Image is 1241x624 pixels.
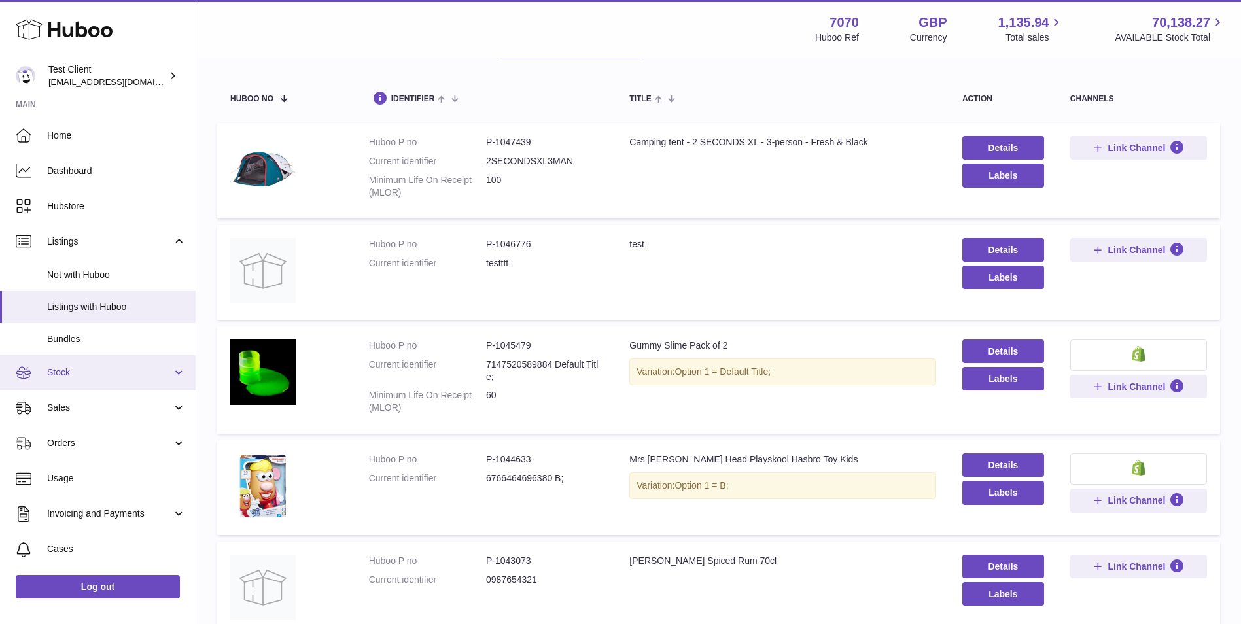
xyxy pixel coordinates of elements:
[998,14,1064,44] a: 1,135.94 Total sales
[486,155,603,167] dd: 2SECONDSXL3MAN
[962,164,1044,187] button: Labels
[1005,31,1064,44] span: Total sales
[16,66,35,86] img: internalAdmin-7070@internal.huboo.com
[369,358,486,383] dt: Current identifier
[1108,142,1165,154] span: Link Channel
[230,136,296,201] img: Camping tent - 2 SECONDS XL - 3-person - Fresh & Black
[47,437,172,449] span: Orders
[962,339,1044,363] a: Details
[1070,555,1207,578] button: Link Channel
[1152,14,1210,31] span: 70,138.27
[629,472,936,499] div: Variation:
[910,31,947,44] div: Currency
[1070,95,1207,103] div: channels
[629,358,936,385] div: Variation:
[47,543,186,555] span: Cases
[369,257,486,269] dt: Current identifier
[1108,244,1165,256] span: Link Channel
[998,14,1049,31] span: 1,135.94
[962,453,1044,477] a: Details
[1070,375,1207,398] button: Link Channel
[369,472,486,485] dt: Current identifier
[815,31,859,44] div: Huboo Ref
[47,165,186,177] span: Dashboard
[391,95,435,103] span: identifier
[962,136,1044,160] a: Details
[369,574,486,586] dt: Current identifier
[674,480,728,491] span: Option 1 = B;
[369,389,486,414] dt: Minimum Life On Receipt (MLOR)
[1070,136,1207,160] button: Link Channel
[962,95,1044,103] div: action
[230,339,296,405] img: Gummy Slime Pack of 2
[47,366,172,379] span: Stock
[1115,14,1225,44] a: 70,138.27 AVAILABLE Stock Total
[47,235,172,248] span: Listings
[962,555,1044,578] a: Details
[230,238,296,303] img: test
[486,358,603,383] dd: 7147520589884 Default Title;
[1115,31,1225,44] span: AVAILABLE Stock Total
[962,238,1044,262] a: Details
[629,136,936,148] div: Camping tent - 2 SECONDS XL - 3-person - Fresh & Black
[486,574,603,586] dd: 0987654321
[486,174,603,199] dd: 100
[230,555,296,620] img: Barti Spiced Rum 70cl
[629,95,651,103] span: title
[1108,381,1165,392] span: Link Channel
[962,481,1044,504] button: Labels
[47,472,186,485] span: Usage
[47,269,186,281] span: Not with Huboo
[1132,460,1145,476] img: shopify-small.png
[962,367,1044,390] button: Labels
[48,77,192,87] span: [EMAIL_ADDRESS][DOMAIN_NAME]
[1070,489,1207,512] button: Link Channel
[1070,238,1207,262] button: Link Channel
[629,555,936,567] div: [PERSON_NAME] Spiced Rum 70cl
[47,508,172,520] span: Invoicing and Payments
[47,301,186,313] span: Listings with Huboo
[629,339,936,352] div: Gummy Slime Pack of 2
[486,136,603,148] dd: P-1047439
[486,257,603,269] dd: testttt
[1132,346,1145,362] img: shopify-small.png
[369,155,486,167] dt: Current identifier
[230,453,296,519] img: Mrs Potato Head Playskool Hasbro Toy Kids
[369,238,486,251] dt: Huboo P no
[674,366,771,377] span: Option 1 = Default Title;
[48,63,166,88] div: Test Client
[47,402,172,414] span: Sales
[486,472,603,485] dd: 6766464696380 B;
[369,453,486,466] dt: Huboo P no
[486,555,603,567] dd: P-1043073
[1108,561,1165,572] span: Link Channel
[486,389,603,414] dd: 60
[47,130,186,142] span: Home
[962,266,1044,289] button: Labels
[47,333,186,345] span: Bundles
[486,339,603,352] dd: P-1045479
[47,200,186,213] span: Hubstore
[486,238,603,251] dd: P-1046776
[16,575,180,598] a: Log out
[369,555,486,567] dt: Huboo P no
[230,95,273,103] span: Huboo no
[830,14,859,31] strong: 7070
[629,238,936,251] div: test
[629,453,936,466] div: Mrs [PERSON_NAME] Head Playskool Hasbro Toy Kids
[369,174,486,199] dt: Minimum Life On Receipt (MLOR)
[486,453,603,466] dd: P-1044633
[369,339,486,352] dt: Huboo P no
[918,14,947,31] strong: GBP
[1108,494,1165,506] span: Link Channel
[962,582,1044,606] button: Labels
[369,136,486,148] dt: Huboo P no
